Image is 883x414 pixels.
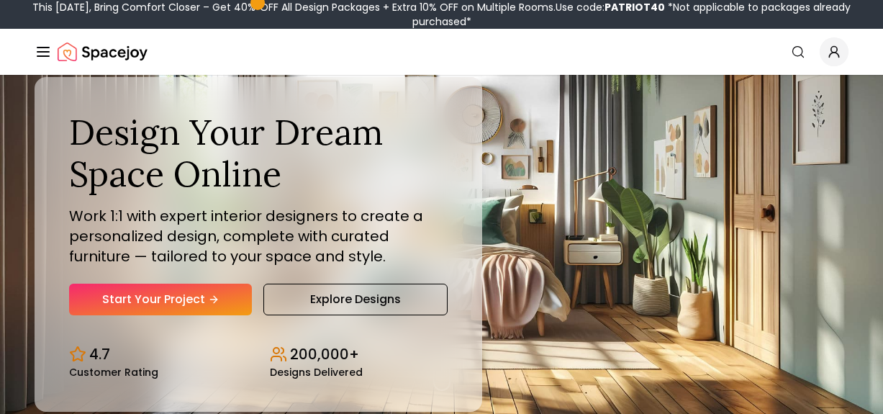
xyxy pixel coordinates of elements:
p: Work 1:1 with expert interior designers to create a personalized design, complete with curated fu... [69,206,448,266]
img: Spacejoy Logo [58,37,148,66]
a: Explore Designs [263,284,448,315]
small: Designs Delivered [270,367,363,377]
a: Start Your Project [69,284,252,315]
a: Spacejoy [58,37,148,66]
p: 4.7 [89,344,110,364]
p: 200,000+ [290,344,359,364]
small: Customer Rating [69,367,158,377]
div: Design stats [69,333,448,377]
nav: Global [35,29,848,75]
h1: Design Your Dream Space Online [69,112,448,194]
